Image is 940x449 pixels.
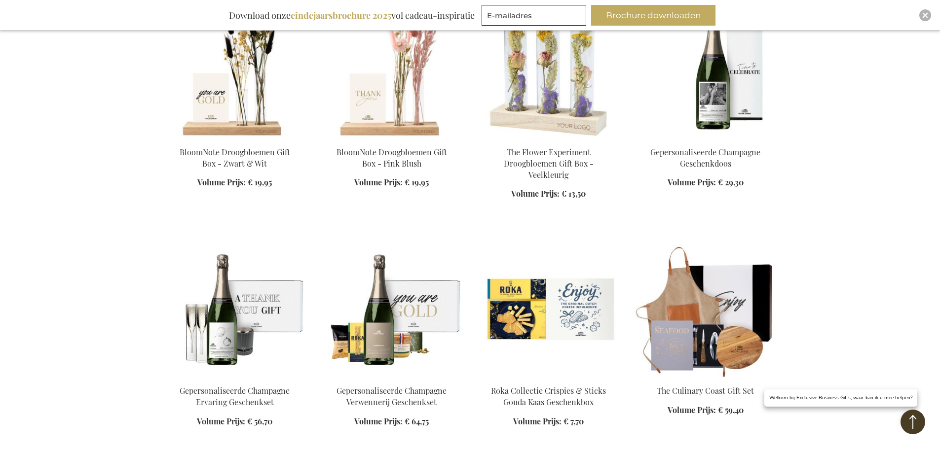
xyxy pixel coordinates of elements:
a: Volume Prijs: € 56,70 [197,416,272,427]
span: Volume Prijs: [197,416,245,426]
a: The Culinary Coast Gift Set [635,373,776,382]
a: Volume Prijs: € 13,50 [511,188,586,200]
span: Volume Prijs: [668,177,716,187]
a: Volume Prijs: € 19,95 [354,177,429,188]
input: E-mailadres [482,5,586,26]
a: Volume Prijs: € 19,95 [197,177,272,188]
span: € 64,75 [405,416,429,426]
img: Roka Collection Crispies & Sticks Gouda Cheese Gift Box [478,239,619,377]
span: Volume Prijs: [513,416,562,426]
span: € 59,40 [718,405,744,415]
a: Gepersonaliseerde Champagne Verwennerij Geschenkset [321,373,462,382]
button: Brochure downloaden [591,5,715,26]
a: The Flower Experiment Droogbloemen Gift Box - Veelkleurig [504,147,594,180]
img: The Culinary Coast Gift Set [635,239,776,377]
a: Gepersonaliseerde Champagne Geschenkdoos [635,134,776,143]
a: BloomNote Gift Box - Pink Blush [321,134,462,143]
span: Volume Prijs: [197,177,246,187]
img: Gepersonaliseerde Champagne Verwennerij Geschenkset [321,239,462,377]
a: BloomNote Droogbloemen Gift Box - Pink Blush [337,147,447,169]
a: Volume Prijs: € 59,40 [668,405,744,416]
a: Gepersonaliseerde Champagne Ervaring Geschenkset [164,373,305,382]
div: Download onze vol cadeau-inspiratie [225,5,479,26]
span: € 56,70 [247,416,272,426]
form: marketing offers and promotions [482,5,589,29]
span: € 7,70 [564,416,584,426]
span: Volume Prijs: [668,405,716,415]
a: Gepersonaliseerde Champagne Geschenkdoos [650,147,760,169]
span: Volume Prijs: [354,416,403,426]
a: Roka Collection Crispies & Sticks Gouda Cheese Gift Box [478,373,619,382]
a: Gepersonaliseerde Champagne Ervaring Geschenkset [180,385,290,407]
a: BloomNote Gift Box - Black & White [164,134,305,143]
img: Close [922,12,928,18]
div: Close [919,9,931,21]
a: BloomNote Droogbloemen Gift Box - Zwart & Wit [180,147,290,169]
span: € 29,30 [718,177,744,187]
span: € 19,95 [405,177,429,187]
a: Volume Prijs: € 29,30 [668,177,744,188]
a: Volume Prijs: € 7,70 [513,416,584,427]
span: € 13,50 [562,188,586,199]
a: The Culinary Coast Gift Set [657,385,754,396]
span: € 19,95 [248,177,272,187]
span: Volume Prijs: [511,188,560,199]
span: Volume Prijs: [354,177,403,187]
a: Gepersonaliseerde Champagne Verwennerij Geschenkset [337,385,447,407]
a: The Flower Experiment Gift Box - Multi [478,134,619,143]
a: Volume Prijs: € 64,75 [354,416,429,427]
a: Roka Collectie Crispies & Sticks Gouda Kaas Geschenkbox [491,385,606,407]
b: eindejaarsbrochure 2025 [291,9,391,21]
img: Gepersonaliseerde Champagne Ervaring Geschenkset [164,239,305,377]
